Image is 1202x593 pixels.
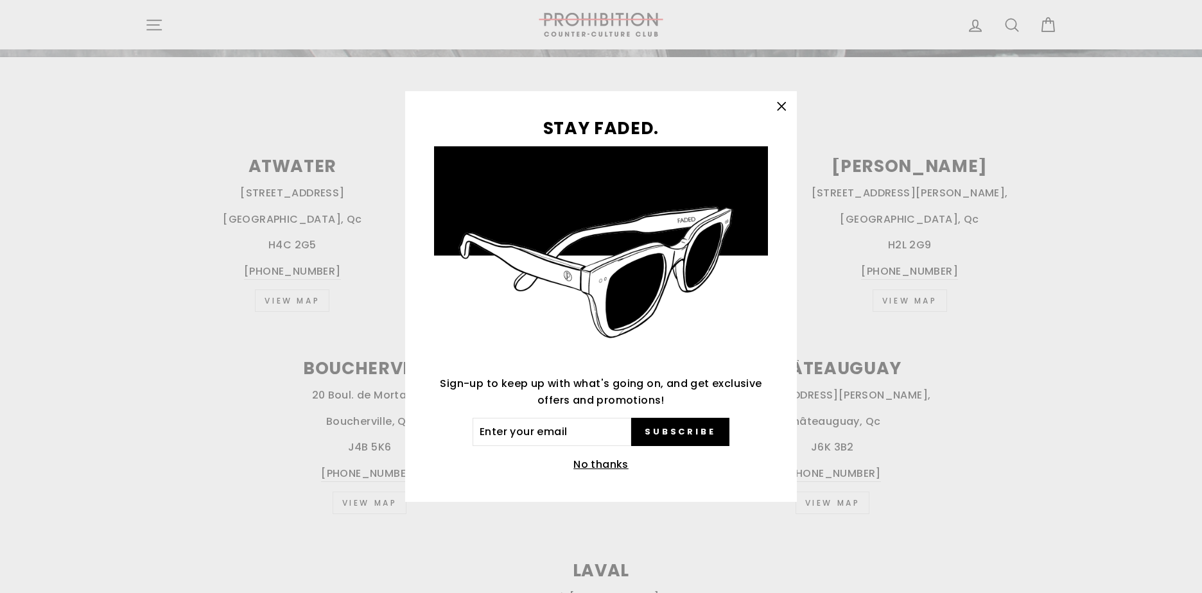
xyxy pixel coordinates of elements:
[645,426,716,438] span: Subscribe
[473,418,631,446] input: Enter your email
[570,456,632,474] button: No thanks
[631,418,729,446] button: Subscribe
[434,375,768,408] p: Sign-up to keep up with what's going on, and get exclusive offers and promotions!
[434,120,768,137] h3: STAY FADED.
